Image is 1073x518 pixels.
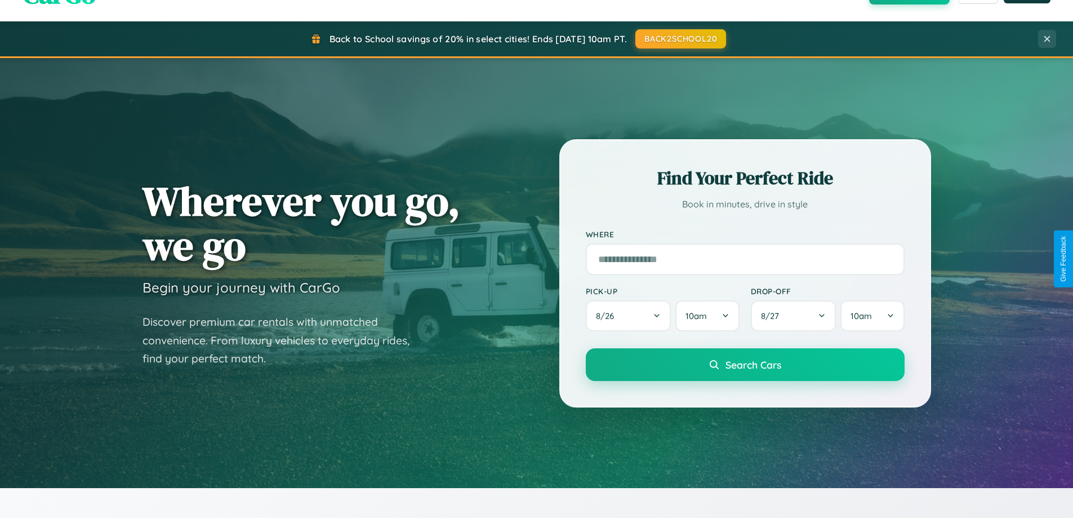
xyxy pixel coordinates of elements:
p: Discover premium car rentals with unmatched convenience. From luxury vehicles to everyday rides, ... [143,313,424,368]
span: Search Cars [725,358,781,371]
span: 8 / 26 [596,311,620,321]
h3: Begin your journey with CarGo [143,279,340,296]
label: Where [586,229,905,239]
span: Back to School savings of 20% in select cities! Ends [DATE] 10am PT. [330,33,627,45]
div: Give Feedback [1059,236,1067,282]
button: 8/26 [586,300,671,331]
button: BACK2SCHOOL20 [635,29,726,48]
button: 8/27 [751,300,836,331]
button: 10am [675,300,739,331]
button: Search Cars [586,348,905,381]
label: Pick-up [586,286,740,296]
button: 10am [840,300,904,331]
span: 10am [851,311,872,321]
label: Drop-off [751,286,905,296]
h1: Wherever you go, we go [143,179,460,268]
h2: Find Your Perfect Ride [586,166,905,191]
span: 8 / 27 [761,311,785,321]
span: 10am [685,311,707,321]
p: Book in minutes, drive in style [586,196,905,212]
